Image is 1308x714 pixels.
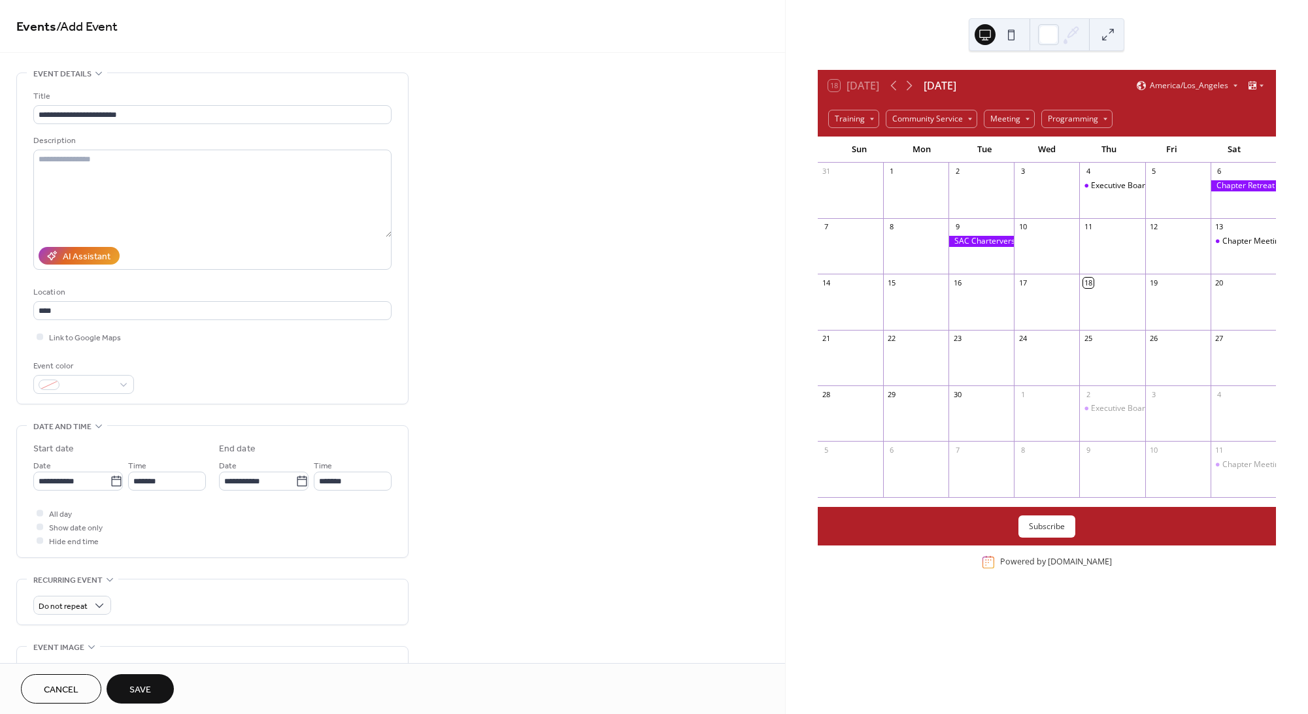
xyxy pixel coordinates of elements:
div: Executive Board Meeting [1079,180,1145,191]
span: Time [314,459,332,473]
div: [DATE] [924,78,956,93]
span: America/Los_Angeles [1150,82,1228,89]
div: 17 [1018,278,1028,287]
div: 28 [822,389,831,399]
div: 22 [887,334,897,344]
span: Show date only [49,521,103,535]
div: 8 [887,222,897,232]
div: 21 [822,334,831,344]
div: 2 [952,167,962,176]
div: 1 [1018,389,1028,399]
div: Powered by [1000,557,1112,568]
div: 18 [1083,278,1093,287]
div: 16 [952,278,962,287]
div: Chapter Meeting [1211,459,1276,470]
div: Title [33,89,389,103]
a: [DOMAIN_NAME] [1048,557,1112,568]
span: Recurring event [33,574,103,587]
span: Cancel [44,683,78,697]
div: Fri [1141,137,1203,163]
div: 10 [1149,445,1159,455]
div: End date [219,442,256,456]
div: 14 [822,278,831,287]
div: 4 [1083,167,1093,176]
div: Executive Board Meeting [1079,403,1145,414]
div: Mon [890,137,953,163]
div: 3 [1018,167,1028,176]
div: 3 [1149,389,1159,399]
span: Link to Google Maps [49,331,121,345]
div: SAC Charterversary [948,236,1014,247]
button: Cancel [21,674,101,704]
span: Date [33,459,51,473]
span: Event image [33,641,84,655]
div: 27 [1215,334,1224,344]
button: Subscribe [1018,515,1075,538]
span: Hide end time [49,535,99,549]
div: Sun [828,137,891,163]
span: / Add Event [56,14,118,40]
span: Time [128,459,146,473]
div: Thu [1078,137,1141,163]
div: 7 [952,445,962,455]
span: Date and time [33,420,92,434]
a: Events [16,14,56,40]
button: Save [107,674,174,704]
div: Tue [953,137,1016,163]
div: 30 [952,389,962,399]
div: 12 [1149,222,1159,232]
div: 29 [887,389,897,399]
div: 9 [952,222,962,232]
div: 24 [1018,334,1028,344]
div: AI Assistant [63,250,110,264]
div: 5 [1149,167,1159,176]
div: 15 [887,278,897,287]
div: 1 [887,167,897,176]
div: 19 [1149,278,1159,287]
div: 20 [1215,278,1224,287]
div: 11 [1215,445,1224,455]
div: Chapter Meeting [1222,459,1284,470]
div: 9 [1083,445,1093,455]
div: 6 [887,445,897,455]
div: 13 [1215,222,1224,232]
div: Chapter Meeting [1222,236,1284,247]
div: 8 [1018,445,1028,455]
div: Sat [1203,137,1266,163]
div: Executive Board Meeting [1091,180,1182,191]
div: 23 [952,334,962,344]
div: Wed [1015,137,1078,163]
span: Event details [33,67,92,81]
div: 2 [1083,389,1093,399]
span: Save [129,683,151,697]
div: 7 [822,222,831,232]
div: Event color [33,359,131,373]
div: Start date [33,442,74,456]
button: AI Assistant [39,247,120,265]
div: Location [33,285,389,299]
div: 26 [1149,334,1159,344]
div: 11 [1083,222,1093,232]
div: 31 [822,167,831,176]
div: Chapter Meeting [1211,236,1276,247]
div: 25 [1083,334,1093,344]
div: Description [33,134,389,148]
span: Date [219,459,237,473]
span: All day [49,508,72,521]
div: 4 [1215,389,1224,399]
div: 6 [1215,167,1224,176]
div: Chapter Retreat [1211,180,1276,191]
div: 10 [1018,222,1028,232]
span: Do not repeat [39,599,88,614]
div: 5 [822,445,831,455]
div: Executive Board Meeting [1091,403,1182,414]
